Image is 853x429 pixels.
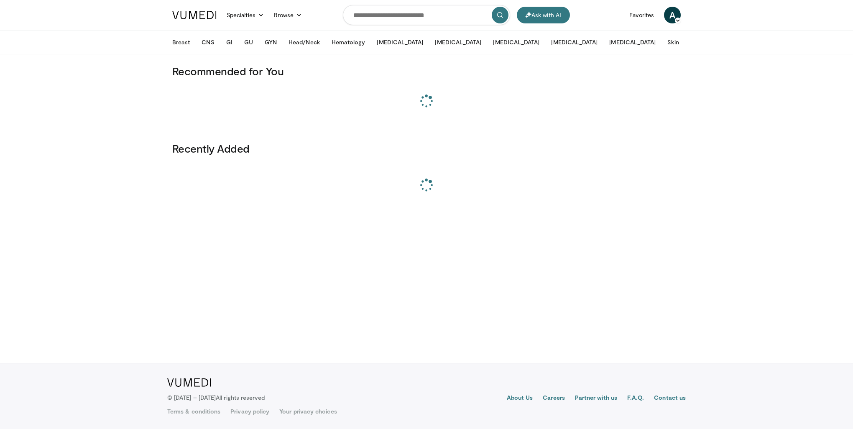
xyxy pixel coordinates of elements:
[172,11,217,19] img: VuMedi Logo
[167,378,211,387] img: VuMedi Logo
[172,142,681,155] h3: Recently Added
[279,407,337,416] a: Your privacy choices
[343,5,510,25] input: Search topics, interventions
[216,394,265,401] span: All rights reserved
[430,34,486,51] button: [MEDICAL_DATA]
[664,7,681,23] a: A
[269,7,307,23] a: Browse
[624,7,659,23] a: Favorites
[662,34,684,51] button: Skin
[167,34,195,51] button: Breast
[283,34,325,51] button: Head/Neck
[230,407,269,416] a: Privacy policy
[221,34,238,51] button: GI
[327,34,370,51] button: Hematology
[197,34,219,51] button: CNS
[604,34,661,51] button: [MEDICAL_DATA]
[172,64,681,78] h3: Recommended for You
[654,393,686,403] a: Contact us
[546,34,603,51] button: [MEDICAL_DATA]
[627,393,644,403] a: F.A.Q.
[488,34,544,51] button: [MEDICAL_DATA]
[372,34,428,51] button: [MEDICAL_DATA]
[517,7,570,23] button: Ask with AI
[222,7,269,23] a: Specialties
[167,393,265,402] p: © [DATE] – [DATE]
[260,34,282,51] button: GYN
[167,407,220,416] a: Terms & conditions
[239,34,258,51] button: GU
[575,393,617,403] a: Partner with us
[507,393,533,403] a: About Us
[543,393,565,403] a: Careers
